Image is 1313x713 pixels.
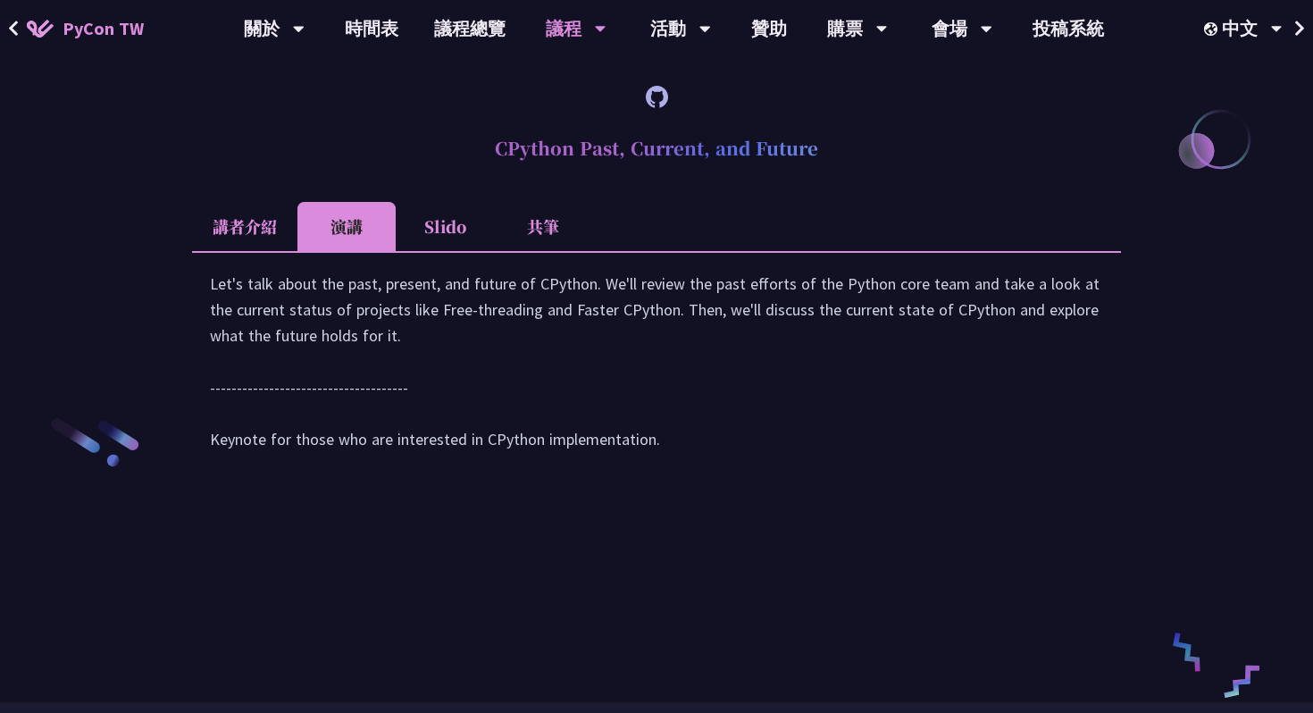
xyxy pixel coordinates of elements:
[63,15,144,42] span: PyCon TW
[297,202,396,251] li: 演講
[192,202,297,251] li: 講者介紹
[192,122,1121,175] h2: CPython Past, Current, and Future
[210,271,1103,470] div: Let's talk about the past, present, and future of CPython. We'll review the past efforts of the P...
[9,6,162,51] a: PyCon TW
[1204,22,1222,36] img: Locale Icon
[494,202,592,251] li: 共筆
[396,202,494,251] li: Slido
[27,20,54,38] img: Home icon of PyCon TW 2025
